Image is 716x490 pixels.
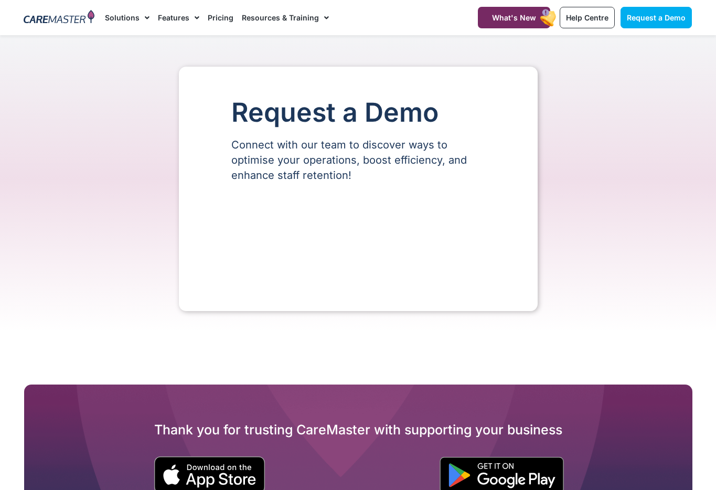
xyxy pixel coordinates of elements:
[621,7,692,28] a: Request a Demo
[560,7,615,28] a: Help Centre
[627,13,686,22] span: Request a Demo
[24,10,94,26] img: CareMaster Logo
[231,201,485,280] iframe: Form 0
[566,13,608,22] span: Help Centre
[492,13,536,22] span: What's New
[231,98,485,127] h1: Request a Demo
[231,137,485,183] p: Connect with our team to discover ways to optimise your operations, boost efficiency, and enhance...
[24,421,692,438] h2: Thank you for trusting CareMaster with supporting your business
[478,7,550,28] a: What's New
